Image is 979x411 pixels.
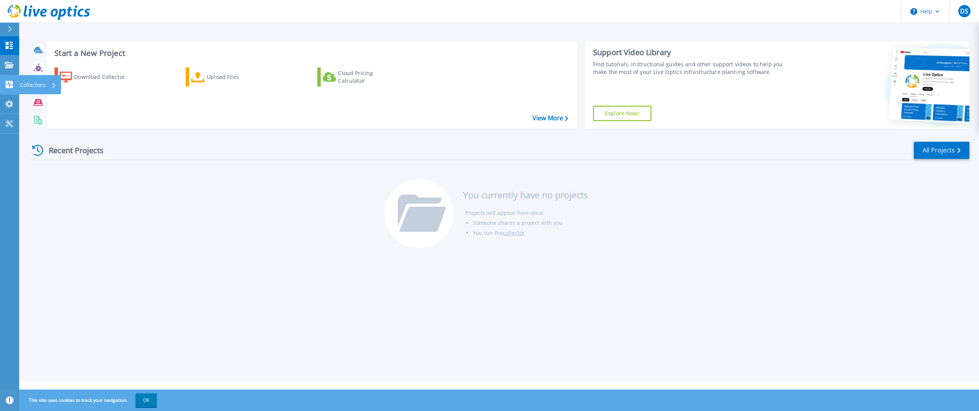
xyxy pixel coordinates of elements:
div: Upload Files [207,69,268,85]
div: Download Collector [74,69,135,85]
a: collector [503,229,525,236]
a: Cloud Pricing Calculator [317,67,403,87]
li: You run the [473,228,588,238]
a: Explore Now! [593,106,651,121]
li: Projects will appear here once: [465,208,588,218]
h3: You currently have no projects [463,191,588,199]
div: Find tutorials, instructional guides and other support videos to help you make the most of your L... [593,61,791,76]
a: All Projects [914,142,969,159]
a: View More [532,115,568,122]
li: Someone shares a project with you [473,218,588,228]
button: OK [135,393,157,407]
a: Upload Files [186,67,271,87]
span: This site uses cookies to track your navigation. [21,393,157,407]
div: Cloud Pricing Calculator [338,69,399,85]
span: DS [960,8,968,14]
p: Collectors [20,75,45,95]
h3: Start a New Project [54,49,568,57]
div: Recent Projects [30,141,114,160]
a: Download Collector [54,67,140,87]
div: Support Video Library [593,47,791,57]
